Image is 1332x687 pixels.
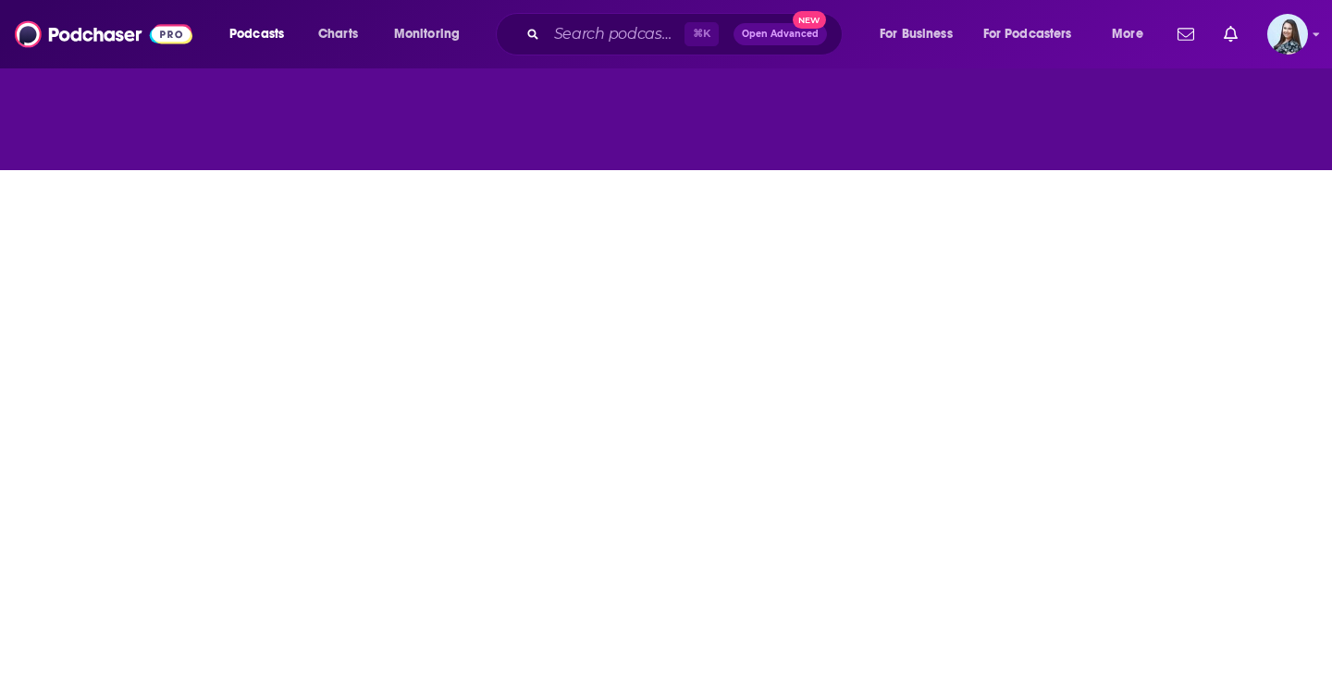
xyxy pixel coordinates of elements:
[1170,18,1202,50] a: Show notifications dropdown
[1099,19,1166,49] button: open menu
[734,23,827,45] button: Open AdvancedNew
[867,19,976,49] button: open menu
[547,19,684,49] input: Search podcasts, credits, & more...
[793,11,826,29] span: New
[1267,14,1308,55] span: Logged in as brookefortierpr
[1267,14,1308,55] img: User Profile
[983,21,1072,47] span: For Podcasters
[880,21,953,47] span: For Business
[318,21,358,47] span: Charts
[1112,21,1143,47] span: More
[216,19,308,49] button: open menu
[1216,18,1245,50] a: Show notifications dropdown
[229,21,284,47] span: Podcasts
[684,22,719,46] span: ⌘ K
[394,21,460,47] span: Monitoring
[971,19,1099,49] button: open menu
[306,19,369,49] a: Charts
[742,30,819,39] span: Open Advanced
[513,13,860,55] div: Search podcasts, credits, & more...
[1267,14,1308,55] button: Show profile menu
[381,19,484,49] button: open menu
[15,17,192,52] img: Podchaser - Follow, Share and Rate Podcasts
